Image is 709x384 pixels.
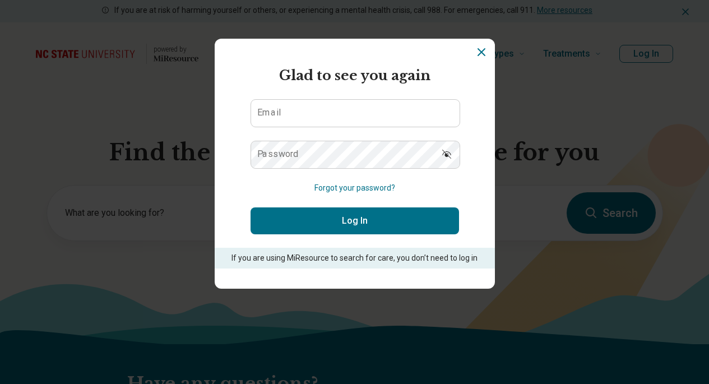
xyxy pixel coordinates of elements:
label: Email [257,108,281,117]
button: Log In [251,207,459,234]
button: Dismiss [475,45,488,59]
button: Show password [434,141,459,168]
section: Login Dialog [215,39,495,289]
p: If you are using MiResource to search for care, you don’t need to log in [230,252,479,264]
label: Password [257,150,299,159]
button: Forgot your password? [314,182,395,194]
h2: Glad to see you again [251,66,459,86]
